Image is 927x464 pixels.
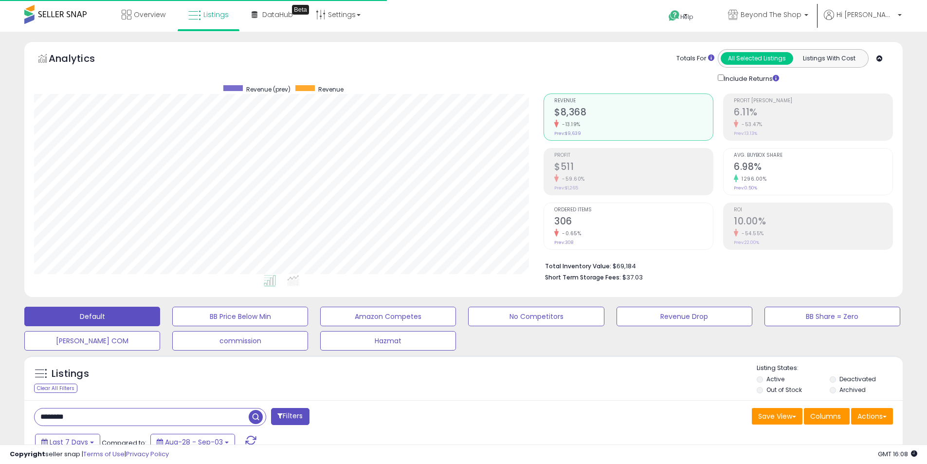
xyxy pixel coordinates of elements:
[83,449,125,459] a: Terms of Use
[738,230,764,237] small: -54.55%
[468,307,604,326] button: No Competitors
[839,386,866,394] label: Archived
[559,230,581,237] small: -0.65%
[661,2,712,32] a: Help
[318,85,344,93] span: Revenue
[554,153,713,158] span: Profit
[710,73,791,84] div: Include Returns
[554,98,713,104] span: Revenue
[165,437,223,447] span: Aug-28 - Sep-03
[126,449,169,459] a: Privacy Policy
[320,307,456,326] button: Amazon Competes
[734,240,759,245] small: Prev: 22.00%
[10,449,45,459] strong: Copyright
[836,10,895,19] span: Hi [PERSON_NAME]
[738,121,763,128] small: -53.47%
[34,384,77,393] div: Clear All Filters
[668,10,680,22] i: Get Help
[24,307,160,326] button: Default
[734,98,892,104] span: Profit [PERSON_NAME]
[734,216,892,229] h2: 10.00%
[734,185,757,191] small: Prev: 0.50%
[52,367,89,381] h5: Listings
[559,175,585,183] small: -59.60%
[554,130,581,136] small: Prev: $9,639
[810,411,841,421] span: Columns
[554,207,713,213] span: Ordered Items
[246,85,291,93] span: Revenue (prev)
[804,408,850,425] button: Columns
[734,130,757,136] small: Prev: 13.13%
[262,10,293,19] span: DataHub
[24,331,160,351] button: [PERSON_NAME] COM
[292,5,309,15] div: Tooltip anchor
[545,273,621,281] b: Short Term Storage Fees:
[734,153,892,158] span: Avg. Buybox Share
[764,307,900,326] button: BB Share = Zero
[766,386,802,394] label: Out of Stock
[545,262,611,270] b: Total Inventory Value:
[721,52,793,65] button: All Selected Listings
[851,408,893,425] button: Actions
[824,10,902,32] a: Hi [PERSON_NAME]
[172,307,308,326] button: BB Price Below Min
[793,52,865,65] button: Listings With Cost
[35,434,100,450] button: Last 7 Days
[554,107,713,120] h2: $8,368
[102,438,146,447] span: Compared to:
[680,13,693,21] span: Help
[554,161,713,174] h2: $511
[766,375,784,383] label: Active
[320,331,456,351] button: Hazmat
[741,10,801,19] span: Beyond The Shop
[150,434,235,450] button: Aug-28 - Sep-03
[134,10,165,19] span: Overview
[738,175,766,183] small: 1296.00%
[271,408,309,425] button: Filters
[676,54,714,63] div: Totals For
[554,216,713,229] h2: 306
[839,375,876,383] label: Deactivated
[554,240,573,245] small: Prev: 308
[622,273,643,282] span: $37.03
[734,107,892,120] h2: 6.11%
[734,161,892,174] h2: 6.98%
[734,207,892,213] span: ROI
[172,331,308,351] button: commission
[617,307,752,326] button: Revenue Drop
[10,450,169,459] div: seller snap | |
[752,408,802,425] button: Save View
[757,364,903,373] p: Listing States:
[545,260,886,271] li: $69,184
[50,437,88,447] span: Last 7 Days
[878,449,917,459] span: 2025-09-11 16:08 GMT
[203,10,229,19] span: Listings
[49,52,114,68] h5: Analytics
[559,121,581,128] small: -13.19%
[554,185,578,191] small: Prev: $1,265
